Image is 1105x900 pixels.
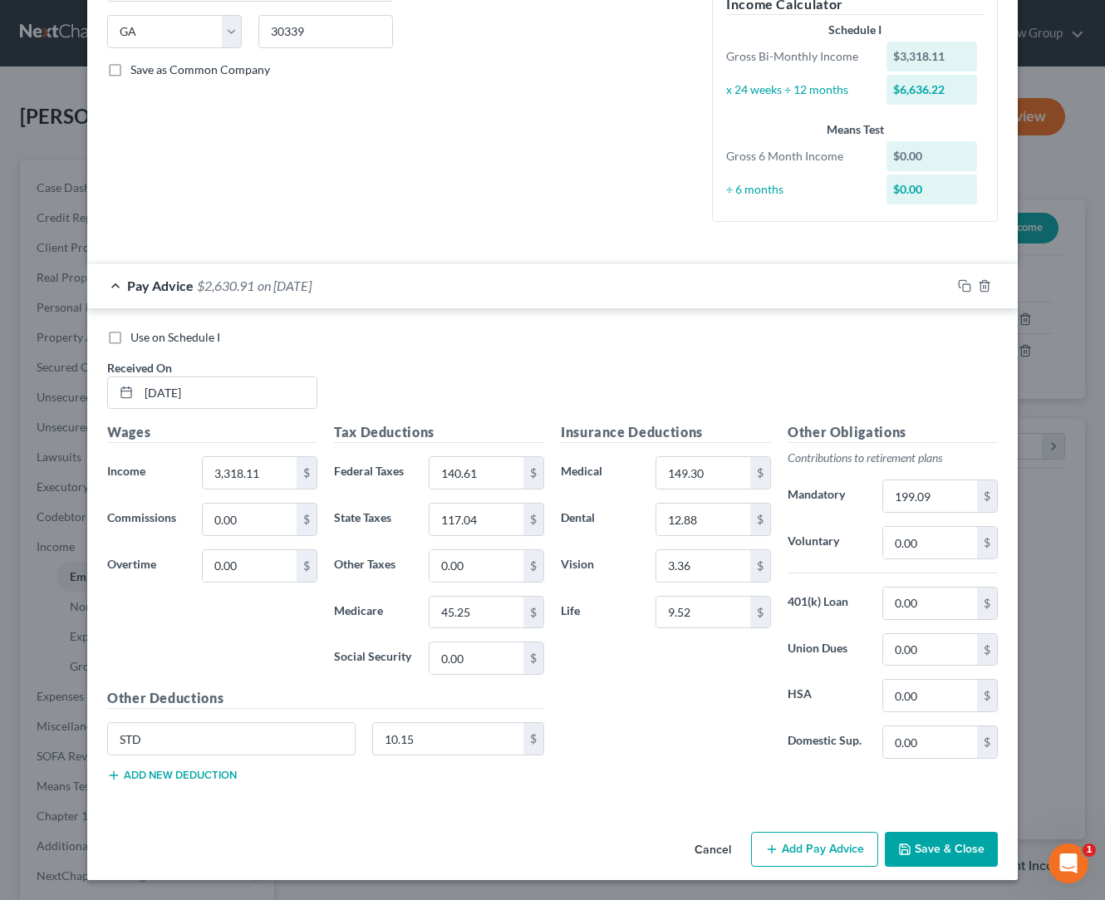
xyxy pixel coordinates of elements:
input: 0.00 [883,726,977,758]
label: 401(k) Loan [779,587,874,620]
h5: Wages [107,422,317,443]
h5: Tax Deductions [334,422,544,443]
label: Vision [552,549,647,583]
div: $ [523,457,543,489]
iframe: Intercom live chat [1049,843,1088,883]
h5: Other Obligations [788,422,998,443]
div: $ [523,723,543,755]
input: Specify... [108,723,355,755]
input: 0.00 [883,634,977,666]
div: $ [297,550,317,582]
button: Add new deduction [107,769,237,782]
input: 0.00 [656,457,750,489]
input: Enter zip... [258,15,393,48]
div: $ [523,597,543,628]
input: 0.00 [883,680,977,711]
h5: Other Deductions [107,688,544,709]
span: 1 [1083,843,1096,857]
span: $2,630.91 [197,278,254,293]
p: Contributions to retirement plans [788,450,998,466]
input: 0.00 [430,642,523,674]
input: 0.00 [373,723,524,755]
div: $0.00 [886,141,978,171]
input: 0.00 [430,597,523,628]
label: Commissions [99,503,194,536]
label: Union Dues [779,633,874,666]
div: Gross 6 Month Income [718,148,878,165]
div: $6,636.22 [886,75,978,105]
button: Add Pay Advice [751,832,878,867]
div: $ [977,726,997,758]
div: $ [523,550,543,582]
input: 0.00 [656,597,750,628]
input: 0.00 [656,504,750,535]
label: Domestic Sup. [779,725,874,759]
input: 0.00 [883,527,977,558]
input: 0.00 [430,550,523,582]
span: Received On [107,361,172,375]
label: Overtime [99,549,194,583]
label: Voluntary [779,526,874,559]
div: $ [750,504,770,535]
button: Cancel [681,834,744,867]
div: $ [977,527,997,558]
label: Other Taxes [326,549,420,583]
label: State Taxes [326,503,420,536]
div: Gross Bi-Monthly Income [718,48,878,65]
div: $ [297,504,317,535]
div: $ [750,550,770,582]
div: $ [297,457,317,489]
input: 0.00 [430,457,523,489]
input: 0.00 [883,588,977,619]
input: 0.00 [203,550,297,582]
span: Use on Schedule I [130,330,220,344]
span: Save as Common Company [130,62,270,76]
label: Social Security [326,642,420,675]
span: on [DATE] [258,278,312,293]
div: $ [523,504,543,535]
div: $ [523,642,543,674]
label: Medical [552,456,647,489]
div: Schedule I [726,22,984,38]
span: Pay Advice [127,278,194,293]
div: $ [750,597,770,628]
label: HSA [779,679,874,712]
div: $ [750,457,770,489]
label: Dental [552,503,647,536]
div: $3,318.11 [886,42,978,71]
div: $0.00 [886,175,978,204]
div: $ [977,588,997,619]
div: Means Test [726,121,984,138]
label: Medicare [326,596,420,629]
div: x 24 weeks ÷ 12 months [718,81,878,98]
div: ÷ 6 months [718,181,878,198]
input: 0.00 [203,504,297,535]
label: Life [552,596,647,629]
span: Income [107,464,145,478]
div: $ [977,634,997,666]
div: $ [977,680,997,711]
input: 0.00 [883,480,977,512]
input: 0.00 [430,504,523,535]
h5: Insurance Deductions [561,422,771,443]
input: 0.00 [656,550,750,582]
button: Save & Close [885,832,998,867]
label: Mandatory [779,480,874,513]
input: MM/DD/YYYY [139,377,317,409]
label: Federal Taxes [326,456,420,489]
input: 0.00 [203,457,297,489]
div: $ [977,480,997,512]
